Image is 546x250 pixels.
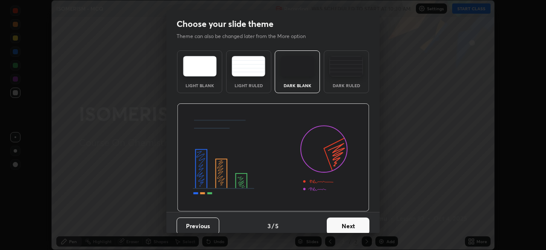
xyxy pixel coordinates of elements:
h4: 3 [267,221,271,230]
img: lightTheme.e5ed3b09.svg [183,56,217,76]
p: Theme can also be changed later from the More option [177,32,315,40]
div: Light Blank [183,83,217,88]
div: Dark Blank [280,83,314,88]
h4: / [272,221,274,230]
div: Dark Ruled [329,83,363,88]
button: Previous [177,218,219,235]
h4: 5 [275,221,279,230]
h2: Choose your slide theme [177,18,273,29]
img: darkThemeBanner.d06ce4a2.svg [177,103,369,212]
img: darkTheme.f0cc69e5.svg [281,56,314,76]
button: Next [327,218,369,235]
div: Light Ruled [232,83,266,88]
img: darkRuledTheme.de295e13.svg [329,56,363,76]
img: lightRuledTheme.5fabf969.svg [232,56,265,76]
